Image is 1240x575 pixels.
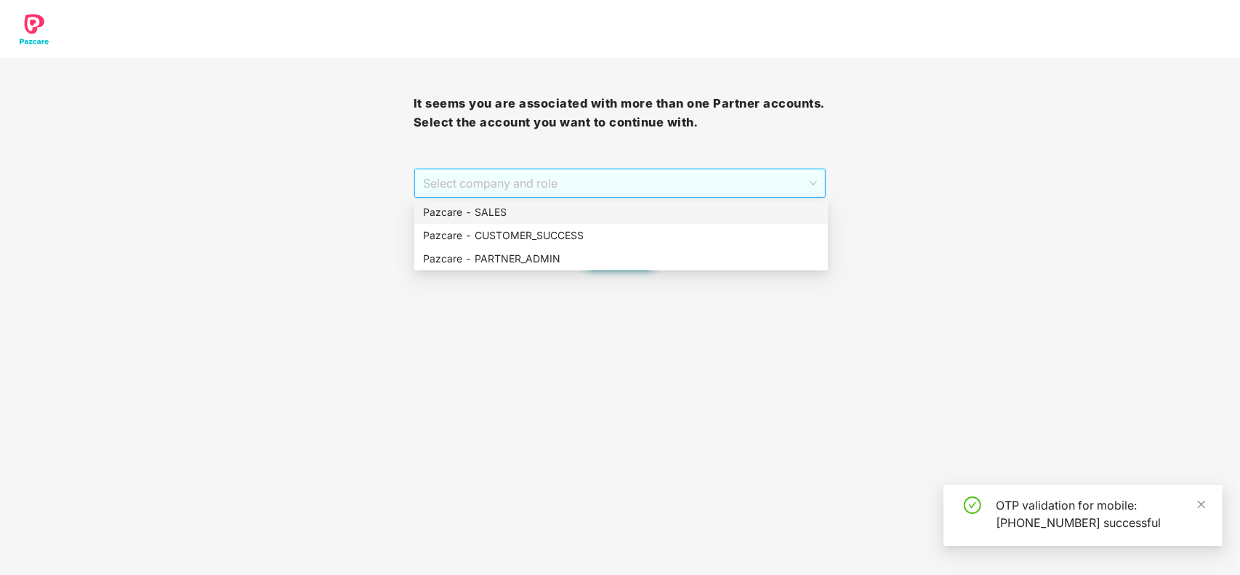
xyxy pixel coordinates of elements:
[414,224,828,247] div: Pazcare - CUSTOMER_SUCCESS
[423,169,818,197] span: Select company and role
[423,251,819,267] div: Pazcare - PARTNER_ADMIN
[1196,499,1207,510] span: close
[414,201,828,224] div: Pazcare - SALES
[964,496,981,514] span: check-circle
[996,496,1205,531] div: OTP validation for mobile: [PHONE_NUMBER] successful
[414,95,827,132] h3: It seems you are associated with more than one Partner accounts. Select the account you want to c...
[414,247,828,270] div: Pazcare - PARTNER_ADMIN
[423,228,819,244] div: Pazcare - CUSTOMER_SUCCESS
[423,204,819,220] div: Pazcare - SALES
